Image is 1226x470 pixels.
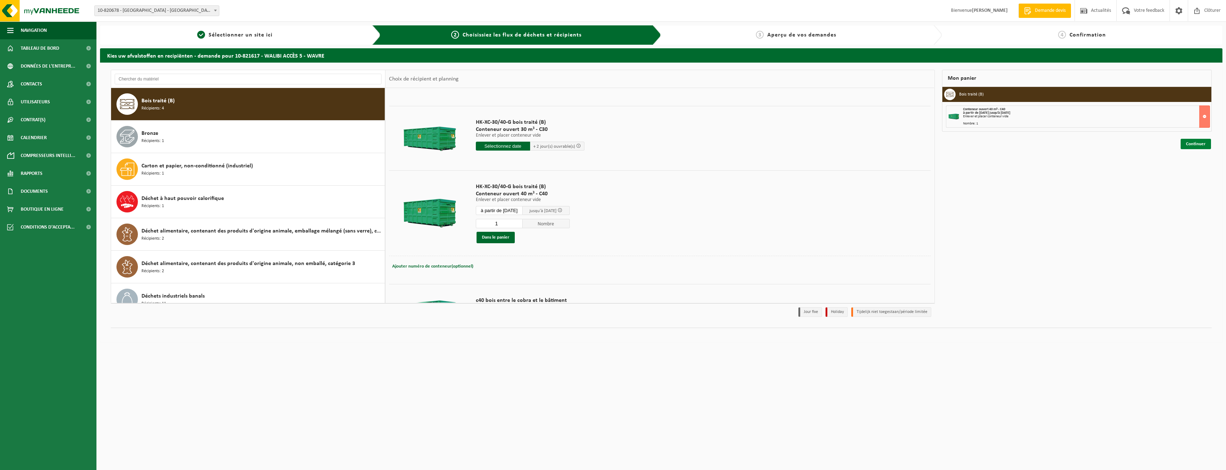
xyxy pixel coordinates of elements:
[476,197,570,202] p: Enlever et placer conteneur vide
[523,219,570,228] span: Nombre
[21,129,47,147] span: Calendrier
[392,261,474,271] button: Ajouter numéro de conteneur(optionnel)
[942,70,1212,87] div: Mon panier
[94,5,219,16] span: 10-820678 - WALIBI - WAVRE
[21,165,43,182] span: Rapports
[21,182,48,200] span: Documents
[21,75,42,93] span: Contacts
[115,74,382,84] input: Chercher du matériel
[385,70,462,88] div: Choix de récipient et planning
[21,218,75,236] span: Conditions d'accepta...
[463,32,582,38] span: Choisissiez les flux de déchets et récipients
[141,259,355,268] span: Déchet alimentaire, contenant des produits d'origine animale, non emballé, catégorie 3
[851,307,931,317] li: Tijdelijk niet toegestaan/période limitée
[141,129,158,138] span: Bronze
[477,232,515,243] button: Dans le panier
[798,307,822,317] li: Jour fixe
[476,126,584,133] span: Conteneur ouvert 30 m³ - C30
[104,31,367,39] a: 1Sélectionner un site ici
[1070,32,1106,38] span: Confirmation
[476,190,570,197] span: Conteneur ouvert 40 m³ - C40
[963,115,1210,118] div: Enlever et placer conteneur vide
[111,153,385,186] button: Carton et papier, non-conditionné (industriel) Récipients: 1
[1181,139,1211,149] a: Continuer
[141,203,164,210] span: Récipients: 1
[1033,7,1067,14] span: Demande devis
[111,88,385,121] button: Bois traité (B) Récipients: 4
[1018,4,1071,18] a: Demande devis
[141,292,205,300] span: Déchets industriels banals
[963,122,1210,126] div: Nombre: 1
[533,144,575,149] span: + 2 jour(s) ouvrable(s)
[141,138,164,145] span: Récipients: 1
[141,227,383,235] span: Déchet alimentaire, contenant des produits d'origine animale, emballage mélangé (sans verre), cat 3
[95,6,219,16] span: 10-820678 - WALIBI - WAVRE
[209,32,273,38] span: Sélectionner un site ici
[21,57,75,75] span: Données de l'entrepr...
[21,93,50,111] span: Utilisateurs
[141,194,224,203] span: Déchet à haut pouvoir calorifique
[111,283,385,316] button: Déchets industriels banals Récipients: 11
[111,251,385,283] button: Déchet alimentaire, contenant des produits d'origine animale, non emballé, catégorie 3 Récipients: 2
[21,39,59,57] span: Tableau de bord
[141,97,175,105] span: Bois traité (B)
[141,105,164,112] span: Récipients: 4
[197,31,205,39] span: 1
[963,111,1010,115] strong: à partir de [DATE] jusqu'à [DATE]
[972,8,1008,13] strong: [PERSON_NAME]
[141,235,164,242] span: Récipients: 2
[111,186,385,218] button: Déchet à haut pouvoir calorifique Récipients: 1
[392,264,473,269] span: Ajouter numéro de conteneur(optionnel)
[767,32,836,38] span: Aperçu de vos demandes
[100,48,1222,62] h2: Kies uw afvalstoffen en recipiënten - demande pour 10-821617 - WALIBI ACCÈS 5 - WAVRE
[476,119,584,126] span: HK-XC-30/40-G bois traité (B)
[963,107,1005,111] span: Conteneur ouvert 40 m³ - C40
[1058,31,1066,39] span: 4
[141,162,253,170] span: Carton et papier, non-conditionné (industriel)
[451,31,459,39] span: 2
[141,170,164,177] span: Récipients: 1
[141,268,164,275] span: Récipients: 2
[21,200,64,218] span: Boutique en ligne
[476,133,584,138] p: Enlever et placer conteneur vide
[476,183,570,190] span: HK-XC-30/40-G bois traité (B)
[111,121,385,153] button: Bronze Récipients: 1
[959,89,984,100] h3: Bois traité (B)
[826,307,848,317] li: Holiday
[21,111,45,129] span: Contrat(s)
[111,218,385,251] button: Déchet alimentaire, contenant des produits d'origine animale, emballage mélangé (sans verre), cat...
[476,142,530,151] input: Sélectionnez date
[21,147,75,165] span: Compresseurs intelli...
[21,21,47,39] span: Navigation
[756,31,764,39] span: 3
[476,206,523,215] input: Sélectionnez date
[141,300,166,307] span: Récipients: 11
[476,297,584,304] span: c40 bois entre le cobra et le bâtiment
[529,209,557,213] span: jusqu'à [DATE]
